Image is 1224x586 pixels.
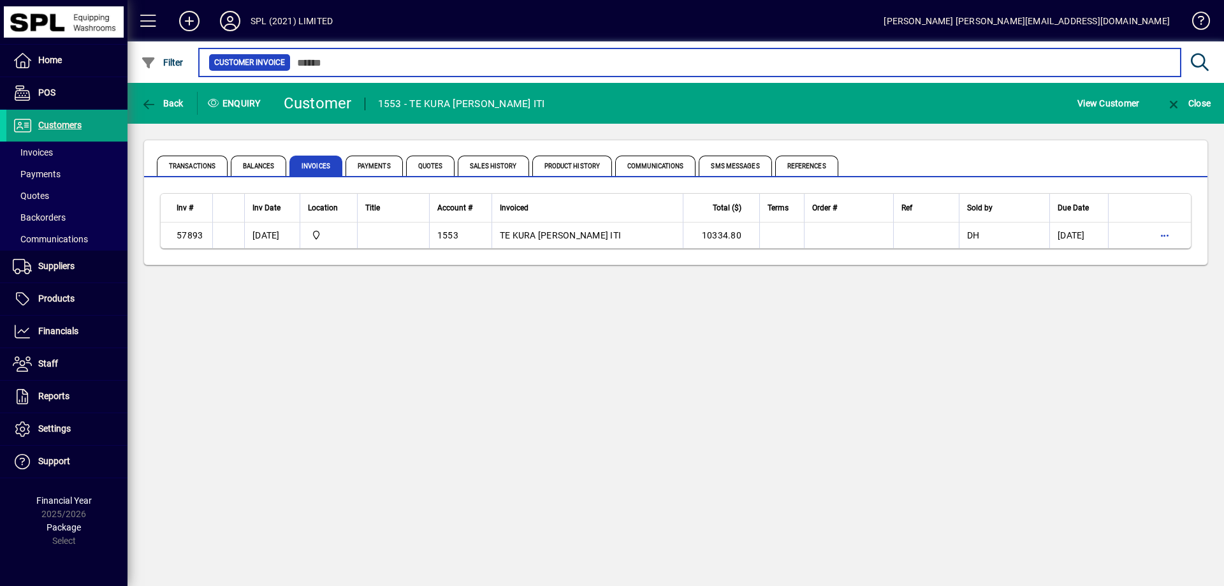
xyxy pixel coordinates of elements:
[177,201,193,215] span: Inv #
[169,10,210,33] button: Add
[532,156,613,176] span: Product History
[6,77,127,109] a: POS
[127,92,198,115] app-page-header-button: Back
[38,55,62,65] span: Home
[141,98,184,108] span: Back
[177,201,205,215] div: Inv #
[901,201,951,215] div: Ref
[713,201,741,215] span: Total ($)
[1074,92,1142,115] button: View Customer
[138,51,187,74] button: Filter
[812,201,885,215] div: Order #
[812,201,837,215] span: Order #
[38,358,58,369] span: Staff
[615,156,696,176] span: Communications
[6,228,127,250] a: Communications
[458,156,528,176] span: Sales History
[38,120,82,130] span: Customers
[365,201,421,215] div: Title
[308,201,338,215] span: Location
[13,212,66,223] span: Backorders
[308,228,349,242] span: SPL (2021) Limited
[6,45,127,77] a: Home
[768,201,789,215] span: Terms
[1058,201,1089,215] span: Due Date
[138,92,187,115] button: Back
[691,201,753,215] div: Total ($)
[214,56,285,69] span: Customer Invoice
[13,147,53,157] span: Invoices
[6,413,127,445] a: Settings
[1058,201,1100,215] div: Due Date
[1155,225,1175,245] button: More options
[38,391,69,401] span: Reports
[36,495,92,506] span: Financial Year
[1183,3,1208,44] a: Knowledge Base
[437,230,458,240] span: 1553
[500,201,528,215] span: Invoiced
[38,456,70,466] span: Support
[38,326,78,336] span: Financials
[6,142,127,163] a: Invoices
[500,230,621,240] span: TE KURA [PERSON_NAME] ITI
[38,87,55,98] span: POS
[38,261,75,271] span: Suppliers
[6,446,127,478] a: Support
[251,11,333,31] div: SPL (2021) LIMITED
[1153,92,1224,115] app-page-header-button: Close enquiry
[198,93,274,114] div: Enquiry
[406,156,455,176] span: Quotes
[346,156,403,176] span: Payments
[6,185,127,207] a: Quotes
[1163,92,1214,115] button: Close
[967,201,1042,215] div: Sold by
[47,522,81,532] span: Package
[775,156,838,176] span: References
[157,156,228,176] span: Transactions
[252,201,280,215] span: Inv Date
[437,201,472,215] span: Account #
[967,230,980,240] span: DH
[284,93,352,114] div: Customer
[884,11,1170,31] div: [PERSON_NAME] [PERSON_NAME][EMAIL_ADDRESS][DOMAIN_NAME]
[252,201,292,215] div: Inv Date
[38,423,71,434] span: Settings
[289,156,342,176] span: Invoices
[901,201,912,215] span: Ref
[210,10,251,33] button: Profile
[6,207,127,228] a: Backorders
[6,348,127,380] a: Staff
[38,293,75,304] span: Products
[699,156,771,176] span: SMS Messages
[141,57,184,68] span: Filter
[6,381,127,413] a: Reports
[967,201,993,215] span: Sold by
[177,230,203,240] span: 57893
[6,163,127,185] a: Payments
[6,316,127,348] a: Financials
[13,234,88,244] span: Communications
[683,223,759,248] td: 10334.80
[1077,93,1139,114] span: View Customer
[244,223,300,248] td: [DATE]
[231,156,286,176] span: Balances
[1166,98,1211,108] span: Close
[308,201,349,215] div: Location
[6,283,127,315] a: Products
[13,191,49,201] span: Quotes
[13,169,61,179] span: Payments
[1049,223,1108,248] td: [DATE]
[378,94,545,114] div: 1553 - TE KURA [PERSON_NAME] ITI
[437,201,484,215] div: Account #
[365,201,380,215] span: Title
[6,251,127,282] a: Suppliers
[500,201,675,215] div: Invoiced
